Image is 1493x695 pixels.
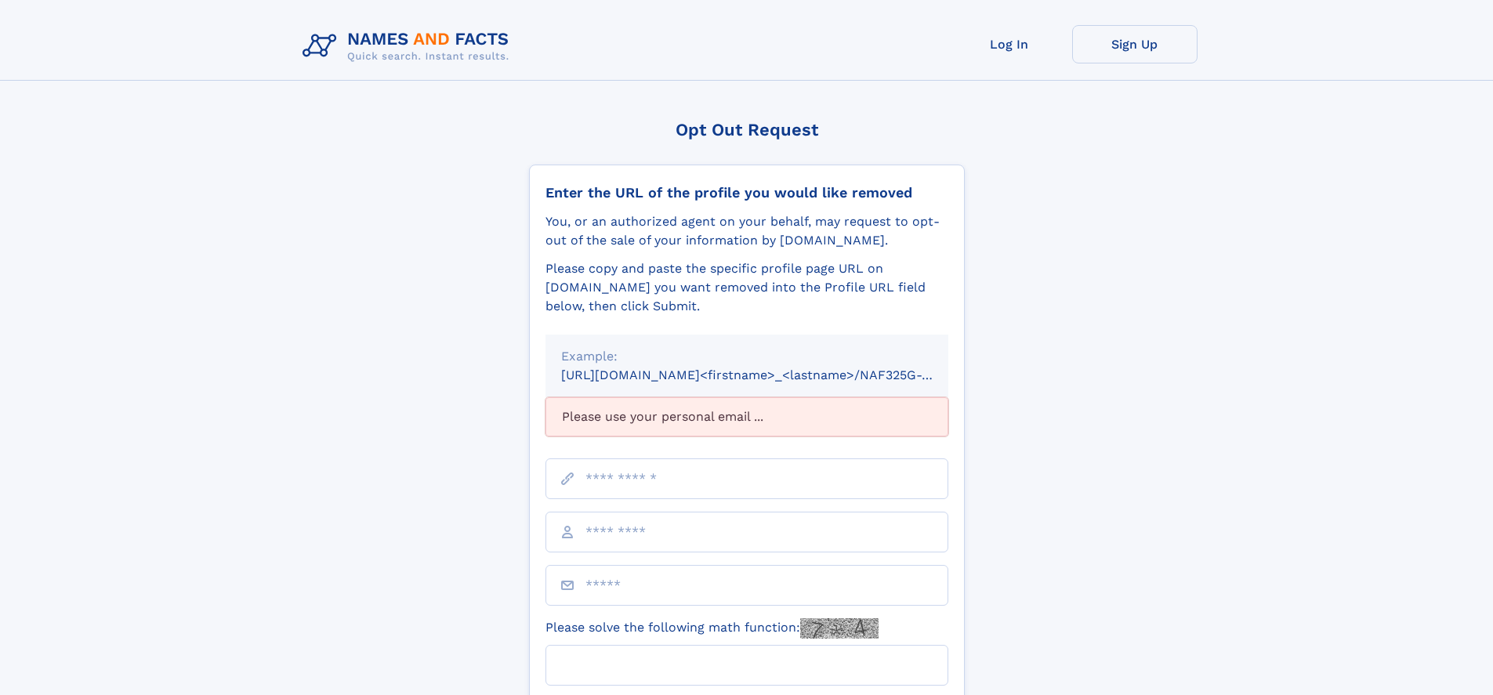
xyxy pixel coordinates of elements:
img: Logo Names and Facts [296,25,522,67]
div: Enter the URL of the profile you would like removed [545,184,948,201]
a: Log In [947,25,1072,63]
div: Opt Out Request [529,120,965,139]
div: Please copy and paste the specific profile page URL on [DOMAIN_NAME] you want removed into the Pr... [545,259,948,316]
a: Sign Up [1072,25,1198,63]
div: Please use your personal email ... [545,397,948,436]
small: [URL][DOMAIN_NAME]<firstname>_<lastname>/NAF325G-xxxxxxxx [561,367,978,382]
label: Please solve the following math function: [545,618,879,639]
div: You, or an authorized agent on your behalf, may request to opt-out of the sale of your informatio... [545,212,948,250]
div: Example: [561,347,933,366]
